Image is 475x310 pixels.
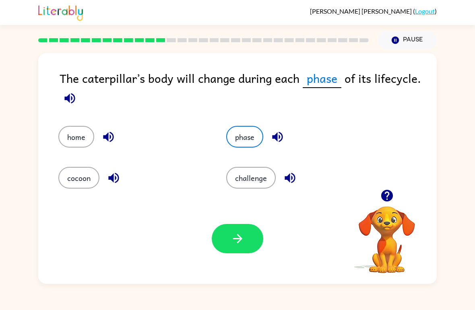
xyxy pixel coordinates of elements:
[58,167,99,189] button: cocoon
[58,126,94,148] button: home
[60,69,437,110] div: The caterpillar’s body will change during each of its lifecycle.
[226,126,263,148] button: phase
[378,31,437,49] button: Pause
[415,7,435,15] a: Logout
[38,3,83,21] img: Literably
[347,194,427,274] video: Your browser must support playing .mp4 files to use Literably. Please try using another browser.
[310,7,437,15] div: ( )
[303,69,341,88] span: phase
[310,7,413,15] span: [PERSON_NAME] [PERSON_NAME]
[226,167,276,189] button: challenge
